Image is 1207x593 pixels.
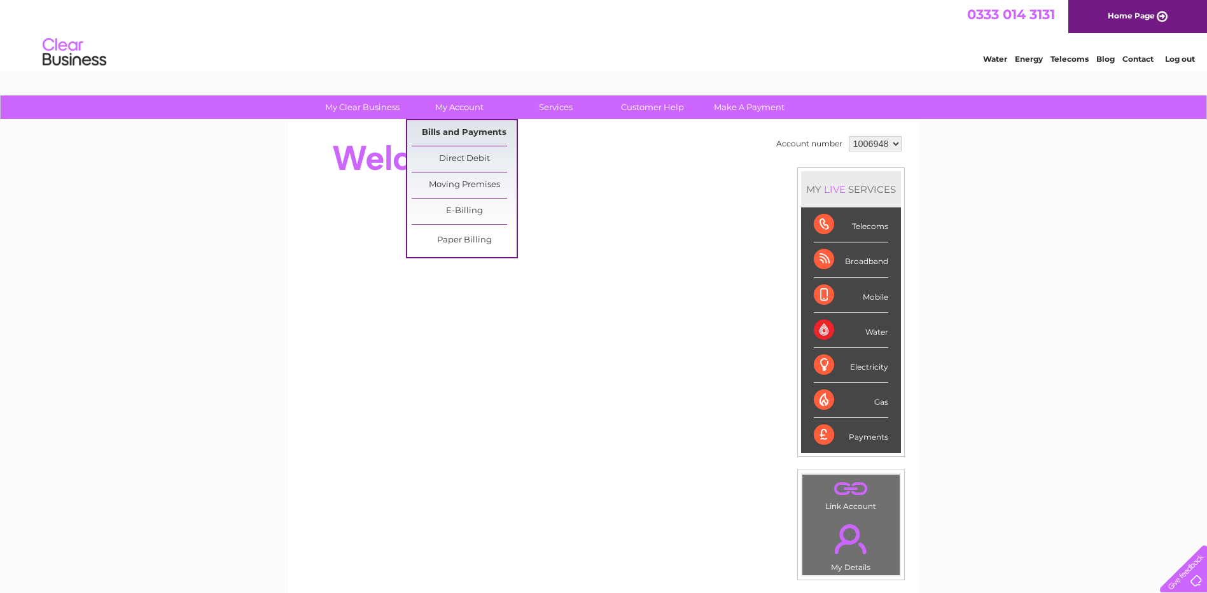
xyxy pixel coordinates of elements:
[412,172,517,198] a: Moving Premises
[1122,54,1154,64] a: Contact
[303,7,905,62] div: Clear Business is a trading name of Verastar Limited (registered in [GEOGRAPHIC_DATA] No. 3667643...
[1096,54,1115,64] a: Blog
[814,383,888,418] div: Gas
[983,54,1007,64] a: Water
[814,242,888,277] div: Broadband
[697,95,802,119] a: Make A Payment
[806,478,897,500] a: .
[802,474,900,514] td: Link Account
[967,6,1055,22] a: 0333 014 3131
[806,517,897,561] a: .
[814,313,888,348] div: Water
[802,513,900,576] td: My Details
[407,95,512,119] a: My Account
[801,171,901,207] div: MY SERVICES
[412,228,517,253] a: Paper Billing
[42,33,107,72] img: logo.png
[814,207,888,242] div: Telecoms
[310,95,415,119] a: My Clear Business
[773,133,846,155] td: Account number
[814,418,888,452] div: Payments
[1050,54,1089,64] a: Telecoms
[821,183,848,195] div: LIVE
[1165,54,1195,64] a: Log out
[600,95,705,119] a: Customer Help
[503,95,608,119] a: Services
[814,348,888,383] div: Electricity
[412,120,517,146] a: Bills and Payments
[1015,54,1043,64] a: Energy
[814,278,888,313] div: Mobile
[412,146,517,172] a: Direct Debit
[412,199,517,224] a: E-Billing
